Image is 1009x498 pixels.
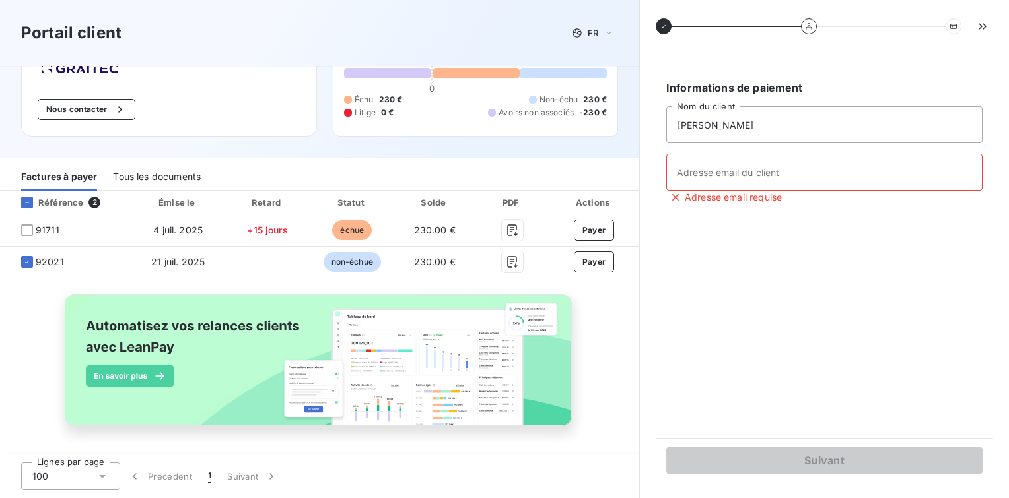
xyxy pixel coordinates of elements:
[379,94,403,106] span: 230 €
[381,107,394,119] span: 0 €
[414,224,456,235] span: 230.00 €
[32,470,48,483] span: 100
[38,99,135,120] button: Nous contacter
[200,462,219,490] button: 1
[666,447,983,474] button: Suivant
[134,196,222,209] div: Émise le
[208,470,211,483] span: 1
[429,83,435,94] span: 0
[332,220,372,240] span: échue
[36,255,64,268] span: 92021
[227,196,308,209] div: Retard
[685,191,782,204] span: Adresse email requise
[666,106,983,143] input: placeholder
[414,256,456,267] span: 230.00 €
[151,256,205,267] span: 21 juil. 2025
[583,94,607,106] span: 230 €
[11,197,83,208] div: Référence
[551,196,637,209] div: Actions
[355,94,374,106] span: Échu
[36,224,59,237] span: 91711
[38,59,122,78] img: Company logo
[355,107,376,119] span: Litige
[574,220,615,241] button: Payer
[324,252,381,272] span: non-échue
[574,251,615,272] button: Payer
[499,107,574,119] span: Avoirs non associés
[666,80,983,96] h6: Informations de paiement
[113,163,201,191] div: Tous les documents
[247,224,287,235] span: +15 jours
[153,224,203,235] span: 4 juil. 2025
[219,462,286,490] button: Suivant
[478,196,546,209] div: PDF
[120,462,200,490] button: Précédent
[53,286,586,449] img: banner
[313,196,392,209] div: Statut
[588,28,598,38] span: FR
[539,94,578,106] span: Non-échu
[88,197,100,208] span: 2
[666,154,983,191] input: placeholder
[397,196,473,209] div: Solde
[21,21,122,45] h3: Portail client
[21,163,97,191] div: Factures à payer
[579,107,607,119] span: -230 €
